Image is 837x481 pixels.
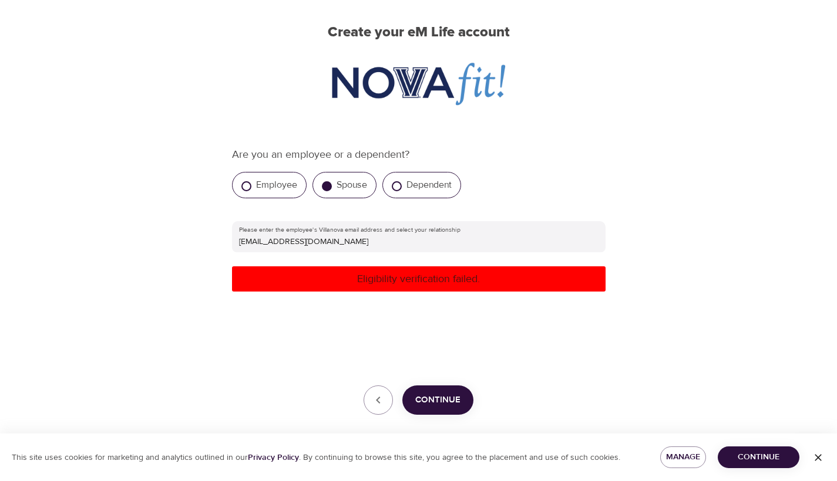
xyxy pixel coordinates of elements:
span: Continue [415,392,460,408]
label: Employee [256,179,297,191]
button: Manage [660,446,706,468]
button: Continue [402,385,473,415]
h2: Create your eM Life account [213,24,624,41]
button: Continue [718,446,799,468]
a: Privacy Policy [248,452,299,463]
span: Manage [670,450,697,465]
img: Villanova%20logo.jpg [315,55,522,114]
label: Dependent [406,179,452,191]
label: Spouse [337,179,367,191]
p: Eligibility verification failed. [237,271,601,287]
p: Are you an employee or a dependent? [232,147,606,162]
span: Continue [727,450,790,465]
